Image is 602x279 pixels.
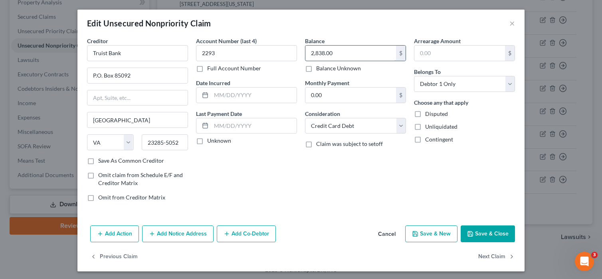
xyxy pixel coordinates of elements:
[305,37,325,45] label: Balance
[425,136,453,143] span: Contingent
[142,134,188,150] input: Enter zip...
[87,90,188,106] input: Apt, Suite, etc...
[396,88,406,103] div: $
[505,46,515,61] div: $
[405,225,457,242] button: Save & New
[98,157,164,165] label: Save As Common Creditor
[305,46,396,61] input: 0.00
[90,249,138,265] button: Previous Claim
[414,37,461,45] label: Arrearage Amount
[396,46,406,61] div: $
[87,38,108,44] span: Creditor
[316,64,361,72] label: Balance Unknown
[211,88,297,103] input: MM/DD/YYYY
[414,46,505,61] input: 0.00
[90,225,139,242] button: Add Action
[575,252,594,271] iframe: Intercom live chat
[461,225,515,242] button: Save & Close
[372,226,402,242] button: Cancel
[425,123,457,130] span: Unliquidated
[305,110,340,118] label: Consideration
[196,79,230,87] label: Date Incurred
[316,140,383,147] span: Claim was subject to setoff
[305,88,396,103] input: 0.00
[591,252,598,258] span: 3
[414,98,468,107] label: Choose any that apply
[98,171,183,186] span: Omit claim from Schedule E/F and Creditor Matrix
[87,18,211,29] div: Edit Unsecured Nonpriority Claim
[509,18,515,28] button: ×
[87,112,188,128] input: Enter city...
[414,68,441,75] span: Belongs To
[196,37,257,45] label: Account Number (last 4)
[425,110,448,117] span: Disputed
[478,249,515,265] button: Next Claim
[196,110,242,118] label: Last Payment Date
[207,64,261,72] label: Full Account Number
[98,194,165,201] span: Omit from Creditor Matrix
[87,45,188,61] input: Search creditor by name...
[211,118,297,134] input: MM/DD/YYYY
[142,225,214,242] button: Add Notice Address
[196,45,297,61] input: XXXX
[87,68,188,83] input: Enter address...
[305,79,349,87] label: Monthly Payment
[217,225,276,242] button: Add Co-Debtor
[207,137,231,145] label: Unknown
